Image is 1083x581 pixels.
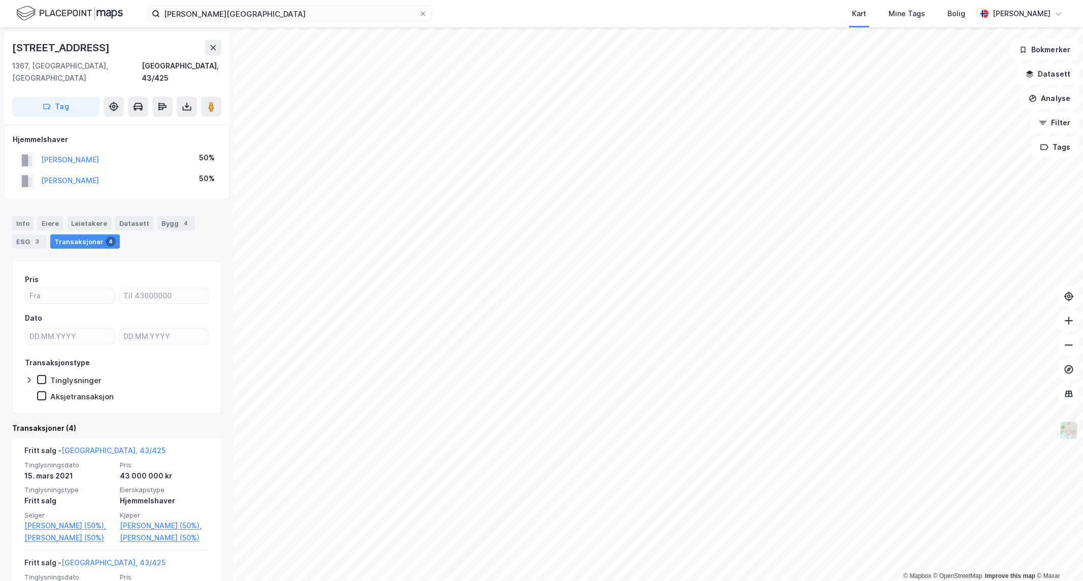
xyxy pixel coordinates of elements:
div: Transaksjoner (4) [12,422,221,434]
div: 50% [199,152,215,164]
a: [PERSON_NAME] (50%) [120,532,209,544]
button: Tags [1032,137,1079,157]
img: logo.f888ab2527a4732fd821a326f86c7f29.svg [16,5,123,22]
input: DD.MM.YYYY [119,329,208,344]
span: Tinglysningsdato [24,461,114,469]
div: Tinglysninger [50,375,102,385]
img: Z [1059,421,1078,440]
div: Hjemmelshaver [120,495,209,507]
div: Leietakere [67,216,111,230]
input: Fra [25,288,114,303]
div: Info [12,216,34,230]
div: Dato [25,312,42,324]
div: Transaksjonstype [25,357,90,369]
div: 50% [199,173,215,185]
div: Kart [852,8,866,20]
button: Analyse [1020,88,1079,109]
div: [GEOGRAPHIC_DATA], 43/425 [142,60,221,84]
span: Kjøper [120,511,209,520]
div: 4 [106,236,116,247]
div: Bygg [157,216,195,230]
span: Pris [120,461,209,469]
div: Kontrollprogram for chat [1032,532,1083,581]
div: Transaksjoner [50,234,120,249]
div: Fritt salg - [24,445,166,461]
a: [PERSON_NAME] (50%) [24,532,114,544]
input: Til 43000000 [119,288,208,303]
button: Filter [1030,113,1079,133]
div: [PERSON_NAME] [993,8,1051,20]
div: Eiere [38,216,63,230]
div: Aksjetransaksjon [50,392,114,401]
div: Datasett [115,216,153,230]
div: Fritt salg - [24,557,166,573]
a: [GEOGRAPHIC_DATA], 43/425 [61,558,166,567]
div: Pris [25,274,39,286]
div: Fritt salg [24,495,114,507]
a: Mapbox [903,572,931,579]
a: OpenStreetMap [933,572,982,579]
div: ESG [12,234,46,249]
div: 4 [181,218,191,228]
input: Søk på adresse, matrikkel, gårdeiere, leietakere eller personer [160,6,419,21]
button: Datasett [1017,64,1079,84]
iframe: Chat Widget [1032,532,1083,581]
input: DD.MM.YYYY [25,329,114,344]
div: Mine Tags [889,8,925,20]
div: 1367, [GEOGRAPHIC_DATA], [GEOGRAPHIC_DATA] [12,60,142,84]
span: Eierskapstype [120,486,209,494]
div: Hjemmelshaver [13,133,221,146]
button: Bokmerker [1010,40,1079,60]
div: 43 000 000 kr [120,470,209,482]
div: Bolig [947,8,965,20]
span: Tinglysningstype [24,486,114,494]
a: [PERSON_NAME] (50%), [24,520,114,532]
a: [PERSON_NAME] (50%), [120,520,209,532]
div: 15. mars 2021 [24,470,114,482]
a: [GEOGRAPHIC_DATA], 43/425 [61,446,166,455]
div: [STREET_ADDRESS] [12,40,112,56]
a: Improve this map [985,572,1035,579]
div: 3 [32,236,42,247]
button: Tag [12,96,100,117]
span: Selger [24,511,114,520]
